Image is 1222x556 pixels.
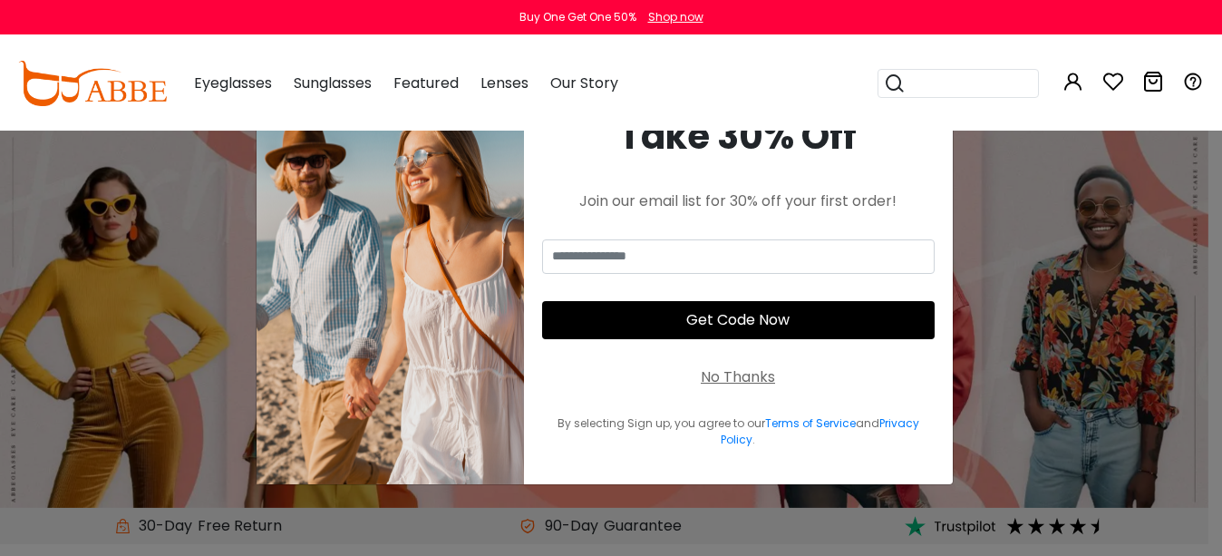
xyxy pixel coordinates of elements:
[18,61,167,106] img: abbeglasses.com
[701,366,775,388] div: No Thanks
[542,190,935,212] div: Join our email list for 30% off your first order!
[393,73,459,93] span: Featured
[294,73,372,93] span: Sunglasses
[542,109,935,163] div: Take 30% Off
[542,415,935,448] div: By selecting Sign up, you agree to our and .
[519,9,636,25] div: Buy One Get One 50%
[721,415,919,447] a: Privacy Policy
[648,9,703,25] div: Shop now
[765,415,856,431] a: Terms of Service
[550,73,618,93] span: Our Story
[542,301,935,339] button: Get Code Now
[257,73,524,484] img: welcome
[639,9,703,24] a: Shop now
[194,73,272,93] span: Eyeglasses
[480,73,529,93] span: Lenses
